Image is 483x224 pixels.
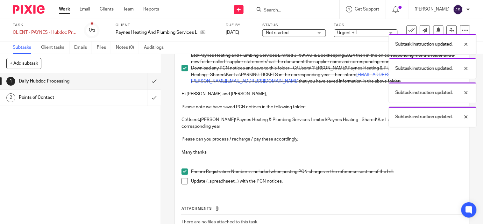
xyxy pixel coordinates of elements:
p: Please can you process / recharge / pay these accordingly. [181,136,463,142]
p: Subtask instruction updated. [395,90,453,96]
p: Download any PCN notices and save to this folder - C:\Users\[PERSON_NAME]\Paynes Heating & Plumbi... [191,65,463,84]
small: /2 [92,29,95,32]
a: Notes (0) [116,41,139,54]
a: Reports [143,6,159,12]
label: Task [13,23,76,28]
a: Clients [100,6,114,12]
span: Attachments [181,207,212,210]
p: Download and save any supplier statements to C:\Users\[PERSON_NAME]\OneDrive - Together We Count\... [191,46,463,65]
p: C:\Users\[PERSON_NAME]\Paynes Heating & Plumbing Services Limited\Paynes Heating - Shared\Kar Lai... [181,117,463,130]
div: 1 [6,77,15,86]
p: Many thanks [181,149,463,155]
label: Client [116,23,218,28]
p: Hi [PERSON_NAME] and [PERSON_NAME], [181,91,463,97]
div: 2 [6,93,15,102]
a: [PERSON_NAME][EMAIL_ADDRESS][DOMAIN_NAME] [191,79,299,83]
a: Email [80,6,90,12]
img: Pixie [13,5,45,14]
button: + Add subtask [6,58,41,69]
p: Ensure Registration Number is included when posting PCN charges in the reference section of the b... [191,169,463,175]
p: Paynes Heating And Plumbing Services Limited [116,29,197,36]
a: Team [123,6,134,12]
a: Client tasks [41,41,69,54]
h1: Daily Hubdoc Processing [19,76,101,86]
a: Work [59,6,70,12]
img: svg%3E [453,4,463,15]
a: Subtasks [13,41,36,54]
p: Subtask instruction updated. [395,65,453,72]
a: Emails [74,41,92,54]
h1: Points of Contact [19,93,101,102]
p: Update (..spreadhseet...) with the PCN notices. [191,178,463,184]
p: Subtask instruction updated. [395,114,453,120]
div: CLIENT - PAYNES - Hubdoc Processing [13,29,76,36]
span: [DATE] [226,30,239,35]
p: Subtask instruction updated. [395,41,453,47]
a: Audit logs [144,41,168,54]
div: 0 [89,26,95,34]
label: Due by [226,23,254,28]
p: Please note we have saved PCN notices in the following folder: [181,104,463,110]
a: Files [97,41,111,54]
